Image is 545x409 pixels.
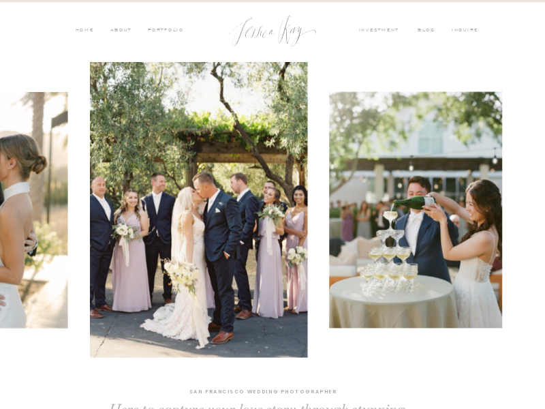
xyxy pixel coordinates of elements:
[108,27,132,35] a: ABOUT
[359,27,403,35] a: investment
[90,62,307,357] img: A romantic photo of a bride and groom sharing a kiss surrounded by their bridal party at Holman R...
[153,388,372,397] h1: San Francisco wedding photographer
[146,27,184,35] a: PORTFOLIO
[75,27,94,35] a: HOME
[329,92,502,329] img: A joyful moment of a bride and groom pouring champagne into a tower of glasses during their elega...
[418,27,441,35] a: blog
[452,27,482,35] a: inquire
